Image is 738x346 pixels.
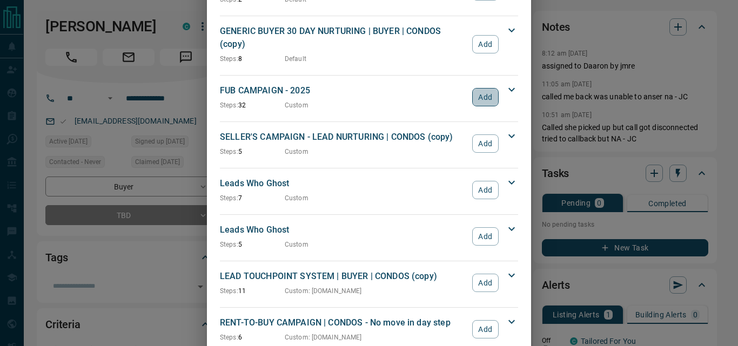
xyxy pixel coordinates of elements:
[220,25,467,51] p: GENERIC BUYER 30 DAY NURTURING | BUYER | CONDOS (copy)
[220,270,467,283] p: LEAD TOUCHPOINT SYSTEM | BUYER | CONDOS (copy)
[220,268,518,298] div: LEAD TOUCHPOINT SYSTEM | BUYER | CONDOS (copy)Steps:11Custom: [DOMAIN_NAME]Add
[285,147,308,157] p: Custom
[472,181,499,199] button: Add
[220,194,238,202] span: Steps:
[220,193,285,203] p: 7
[285,240,308,249] p: Custom
[220,54,285,64] p: 8
[220,55,238,63] span: Steps:
[285,286,361,296] p: Custom : [DOMAIN_NAME]
[220,333,285,342] p: 6
[220,23,518,66] div: GENERIC BUYER 30 DAY NURTURING | BUYER | CONDOS (copy)Steps:8DefaultAdd
[220,147,285,157] p: 5
[285,333,361,342] p: Custom : [DOMAIN_NAME]
[220,131,467,144] p: SELLER'S CAMPAIGN - LEAD NURTURING | CONDOS (copy)
[220,84,467,97] p: FUB CAMPAIGN - 2025
[220,223,467,236] p: Leads Who Ghost
[472,320,499,338] button: Add
[220,314,518,344] div: RENT-TO-BUY CAMPAIGN | CONDOS - No move in day stepSteps:6Custom: [DOMAIN_NAME]Add
[472,35,499,53] button: Add
[472,274,499,292] button: Add
[285,100,308,110] p: Custom
[220,286,285,296] p: 11
[472,88,499,106] button: Add
[220,334,238,341] span: Steps:
[220,128,518,159] div: SELLER'S CAMPAIGN - LEAD NURTURING | CONDOS (copy)Steps:5CustomAdd
[220,82,518,112] div: FUB CAMPAIGN - 2025Steps:32CustomAdd
[220,177,467,190] p: Leads Who Ghost
[472,227,499,246] button: Add
[472,134,499,153] button: Add
[220,287,238,295] span: Steps:
[220,175,518,205] div: Leads Who GhostSteps:7CustomAdd
[220,148,238,155] span: Steps:
[220,101,238,109] span: Steps:
[220,316,467,329] p: RENT-TO-BUY CAMPAIGN | CONDOS - No move in day step
[285,193,308,203] p: Custom
[285,54,306,64] p: Default
[220,221,518,252] div: Leads Who GhostSteps:5CustomAdd
[220,241,238,248] span: Steps:
[220,100,285,110] p: 32
[220,240,285,249] p: 5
